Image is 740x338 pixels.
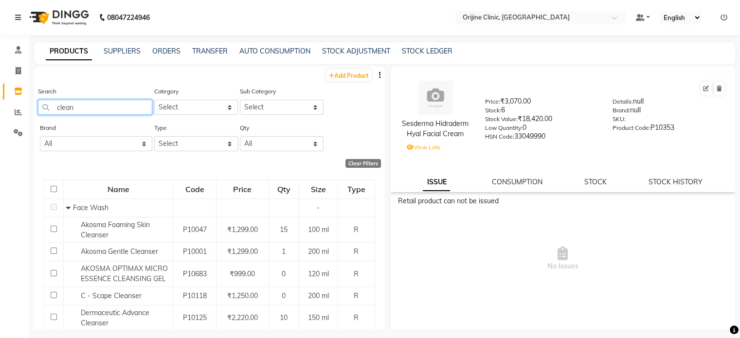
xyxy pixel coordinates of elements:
label: Product Code: [613,124,650,132]
a: STOCK LEDGER [402,47,452,55]
label: Low Quantity: [485,124,523,132]
div: Code [174,180,216,198]
input: Search by product name or code [38,100,152,115]
span: R [354,247,359,256]
div: Price [217,180,268,198]
div: ₹3,070.00 [485,96,598,110]
span: Akosma Gentle Cleanser [81,247,158,256]
span: Dermaceutic Advance Cleanser [81,308,149,327]
span: ₹2,220.00 [227,313,258,322]
span: 0 [282,291,286,300]
div: null [613,96,725,110]
img: logo [25,4,91,31]
span: ₹999.00 [230,269,255,278]
span: 200 ml [308,291,329,300]
span: ₹1,299.00 [227,247,258,256]
span: R [354,291,359,300]
span: AKOSMA OPTIMAX MICRO ESSENCE CLEANSING GEL [81,264,168,283]
span: 1 [282,247,286,256]
span: P10047 [183,225,207,234]
label: Price: [485,97,500,106]
b: 08047224946 [107,4,150,31]
span: Akosma Foaming Skin Cleanser [81,220,150,239]
label: HSN Code: [485,132,514,141]
label: Brand [40,124,56,132]
img: avatar [418,81,452,115]
a: STOCK ADJUSTMENT [322,47,390,55]
span: P10683 [183,269,207,278]
span: R [354,269,359,278]
div: 0 [485,123,598,136]
div: 6 [485,105,598,119]
div: Qty [270,180,298,198]
div: 33049990 [485,131,598,145]
span: R [354,225,359,234]
span: R [354,313,359,322]
label: Details: [613,97,633,106]
div: ₹18,420.00 [485,114,598,127]
span: C - Scape Cleanser [81,291,142,300]
span: P10125 [183,313,207,322]
a: ISSUE [423,174,450,191]
span: 0 [282,269,286,278]
a: STOCK [584,178,607,186]
label: Brand: [613,106,630,115]
a: PRODUCTS [46,43,92,60]
span: No Issues [398,210,728,307]
a: STOCK HISTORY [649,178,703,186]
span: - [317,203,320,212]
label: Sub Category [240,87,276,96]
a: Add Product [326,69,371,81]
span: P10118 [183,291,207,300]
div: Sesderma Hidraderm Hyal Facial Cream [400,119,471,139]
label: Type [154,124,167,132]
a: AUTO CONSUMPTION [239,47,310,55]
div: Type [339,180,374,198]
div: Retail product can not be issued [398,196,728,206]
a: ORDERS [152,47,180,55]
div: null [613,105,725,119]
span: Collapse Row [66,203,73,212]
span: P10001 [183,247,207,256]
span: 10 [280,313,288,322]
span: 150 ml [308,313,329,322]
div: P10353 [613,123,725,136]
div: Clear Filters [345,159,381,168]
span: 120 ml [308,269,329,278]
div: Size [299,180,337,198]
label: Stock Value: [485,115,518,124]
label: View Lots [407,143,440,152]
span: 200 ml [308,247,329,256]
div: Name [64,180,172,198]
a: CONSUMPTION [492,178,542,186]
span: ₹1,250.00 [227,291,258,300]
label: Qty [240,124,249,132]
a: TRANSFER [192,47,228,55]
label: Category [154,87,179,96]
a: SUPPLIERS [104,47,141,55]
span: 15 [280,225,288,234]
label: SKU: [613,115,626,124]
label: Stock: [485,106,501,115]
label: Search [38,87,56,96]
span: 100 ml [308,225,329,234]
span: ₹1,299.00 [227,225,258,234]
span: Face Wash [73,203,108,212]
